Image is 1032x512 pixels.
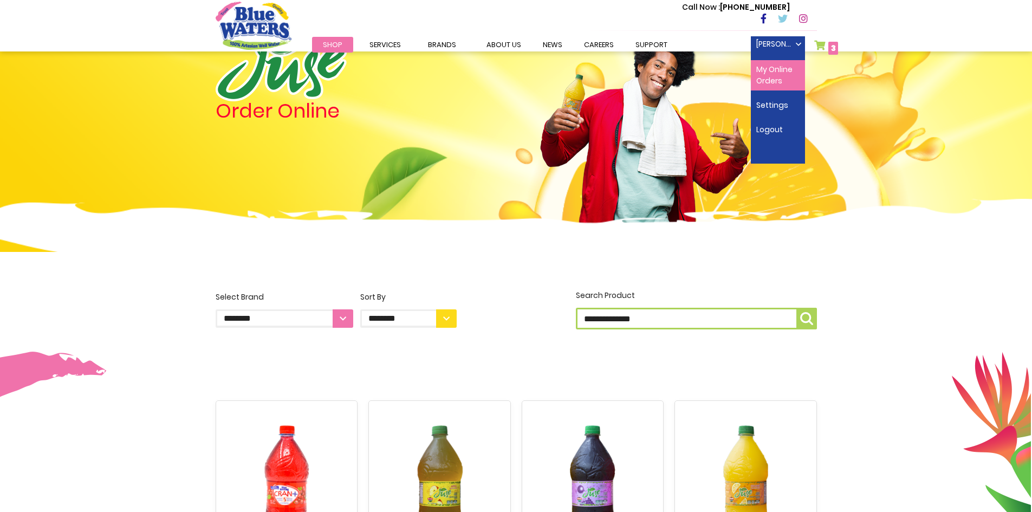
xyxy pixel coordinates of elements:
[751,36,805,53] a: [PERSON_NAME]
[682,2,790,13] p: [PHONE_NUMBER]
[216,101,457,121] h4: Order Online
[369,40,401,50] span: Services
[751,120,805,139] a: Logout
[360,291,457,303] div: Sort By
[539,8,750,240] img: man.png
[573,37,625,53] a: careers
[216,309,353,328] select: Select Brand
[814,40,839,56] a: 3
[576,308,817,329] input: Search Product
[831,43,836,54] span: 3
[428,40,456,50] span: Brands
[625,37,678,53] a: support
[751,60,805,90] a: My Online Orders
[796,308,817,329] button: Search Product
[476,37,532,53] a: about us
[216,28,347,101] img: logo
[532,37,573,53] a: News
[682,2,720,12] span: Call Now :
[800,312,813,325] img: search-icon.png
[216,2,291,49] a: store logo
[576,290,817,329] label: Search Product
[323,40,342,50] span: Shop
[360,309,457,328] select: Sort By
[216,291,353,328] label: Select Brand
[751,96,805,115] a: Settings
